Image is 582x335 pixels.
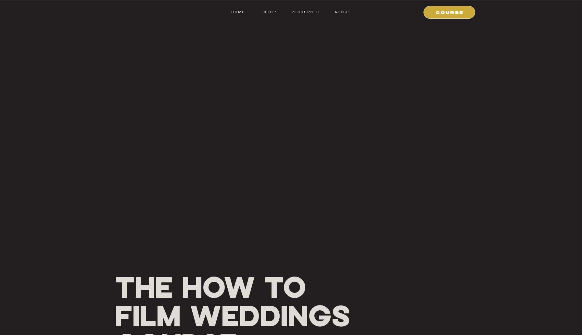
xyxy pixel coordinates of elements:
[231,9,245,15] a: HOME
[428,9,472,15] a: COURSE
[334,9,351,15] a: ABOUT
[257,9,283,15] a: shop
[289,9,319,15] a: resources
